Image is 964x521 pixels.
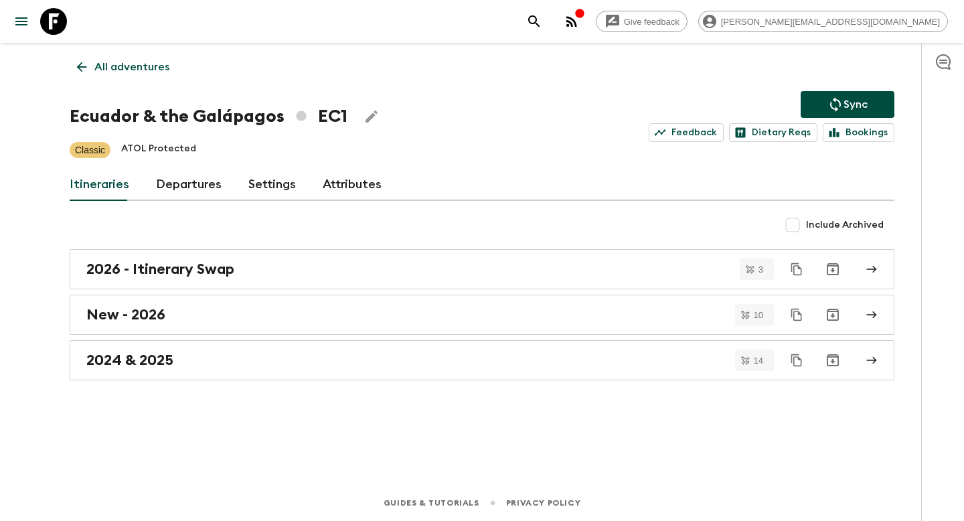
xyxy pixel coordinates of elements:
[121,142,196,158] p: ATOL Protected
[823,123,894,142] a: Bookings
[75,143,105,157] p: Classic
[384,496,479,510] a: Guides & Tutorials
[156,169,222,201] a: Departures
[521,8,548,35] button: search adventures
[819,347,846,374] button: Archive
[617,17,687,27] span: Give feedback
[86,306,165,323] h2: New - 2026
[819,301,846,328] button: Archive
[819,256,846,283] button: Archive
[70,103,347,130] h1: Ecuador & the Galápagos EC1
[70,295,894,335] a: New - 2026
[358,103,385,130] button: Edit Adventure Title
[806,218,884,232] span: Include Archived
[801,91,894,118] button: Sync adventure departures to the booking engine
[506,496,580,510] a: Privacy Policy
[785,257,809,281] button: Duplicate
[750,265,771,274] span: 3
[649,123,724,142] a: Feedback
[714,17,947,27] span: [PERSON_NAME][EMAIL_ADDRESS][DOMAIN_NAME]
[785,303,809,327] button: Duplicate
[70,169,129,201] a: Itineraries
[698,11,948,32] div: [PERSON_NAME][EMAIL_ADDRESS][DOMAIN_NAME]
[94,59,169,75] p: All adventures
[746,311,771,319] span: 10
[596,11,688,32] a: Give feedback
[843,96,868,113] p: Sync
[785,348,809,372] button: Duplicate
[70,340,894,380] a: 2024 & 2025
[729,123,817,142] a: Dietary Reqs
[323,169,382,201] a: Attributes
[8,8,35,35] button: menu
[70,249,894,289] a: 2026 - Itinerary Swap
[248,169,296,201] a: Settings
[70,54,177,80] a: All adventures
[746,356,771,365] span: 14
[86,352,173,369] h2: 2024 & 2025
[86,260,234,278] h2: 2026 - Itinerary Swap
